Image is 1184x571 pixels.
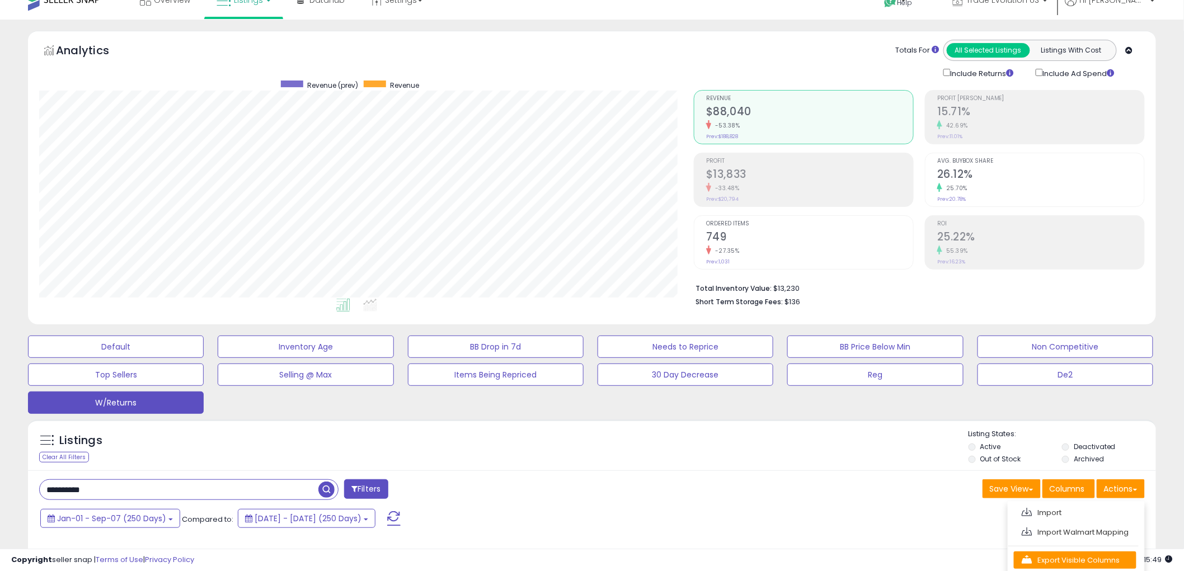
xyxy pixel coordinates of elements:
button: Top Sellers [28,364,204,386]
span: 2025-09-8 15:49 GMT [1127,554,1173,565]
button: Inventory Age [218,336,393,358]
span: Profit [PERSON_NAME] [937,96,1144,102]
span: Columns [1050,483,1085,494]
label: Active [980,442,1001,451]
small: Prev: $20,794 [706,196,739,202]
button: Columns [1042,479,1095,498]
small: -33.48% [711,184,740,192]
label: Archived [1074,454,1104,464]
button: Jan-01 - Sep-07 (250 Days) [40,509,180,528]
span: Compared to: [182,514,233,525]
a: Import Walmart Mapping [1014,523,1136,541]
small: Prev: 16.23% [937,258,965,265]
strong: Copyright [11,554,52,565]
a: Export Visible Columns [1014,551,1136,569]
span: Profit [706,158,913,164]
button: [DATE] - [DATE] (250 Days) [238,509,375,528]
button: Actions [1097,479,1145,498]
h2: $13,833 [706,168,913,183]
button: Save View [983,479,1041,498]
span: Revenue (prev) [307,81,358,90]
div: Clear All Filters [39,452,89,463]
button: Selling @ Max [218,364,393,386]
button: Default [28,336,204,358]
button: BB Price Below Min [787,336,963,358]
button: Items Being Repriced [408,364,584,386]
h2: 25.22% [937,230,1144,246]
div: Totals For [896,45,939,56]
span: Revenue [390,81,419,90]
span: ROI [937,221,1144,227]
small: Prev: 1,031 [706,258,730,265]
a: Import [1014,504,1136,521]
h5: Listings [59,433,102,449]
span: Avg. Buybox Share [937,158,1144,164]
small: 25.70% [942,184,967,192]
small: Prev: 20.78% [937,196,966,202]
label: Deactivated [1074,442,1116,451]
span: Jan-01 - Sep-07 (250 Days) [57,513,166,524]
small: -53.38% [711,121,740,130]
button: Non Competitive [978,336,1153,358]
div: Include Ad Spend [1027,67,1133,79]
small: 42.69% [942,121,968,130]
span: Revenue [706,96,913,102]
b: Total Inventory Value: [696,284,772,293]
button: De2 [978,364,1153,386]
h5: Analytics [56,43,131,61]
p: Listing States: [969,429,1156,440]
small: Prev: 11.01% [937,133,962,140]
button: All Selected Listings [947,43,1030,58]
span: [DATE] - [DATE] (250 Days) [255,513,361,524]
h2: $88,040 [706,105,913,120]
button: Needs to Reprice [598,336,773,358]
small: -27.35% [711,247,740,255]
label: Out of Stock [980,454,1021,464]
button: Filters [344,479,388,499]
li: $13,230 [696,281,1136,294]
button: BB Drop in 7d [408,336,584,358]
div: Include Returns [935,67,1027,79]
a: Terms of Use [96,554,143,565]
button: 30 Day Decrease [598,364,773,386]
b: Short Term Storage Fees: [696,297,783,306]
a: Privacy Policy [145,554,194,565]
span: Ordered Items [706,221,913,227]
button: Listings With Cost [1030,43,1113,58]
small: Prev: $188,828 [706,133,738,140]
small: 55.39% [942,247,968,255]
h2: 26.12% [937,168,1144,183]
span: $136 [784,296,800,307]
h2: 749 [706,230,913,246]
h2: 15.71% [937,105,1144,120]
button: W/Returns [28,391,204,414]
button: Reg [787,364,963,386]
div: seller snap | | [11,555,194,565]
